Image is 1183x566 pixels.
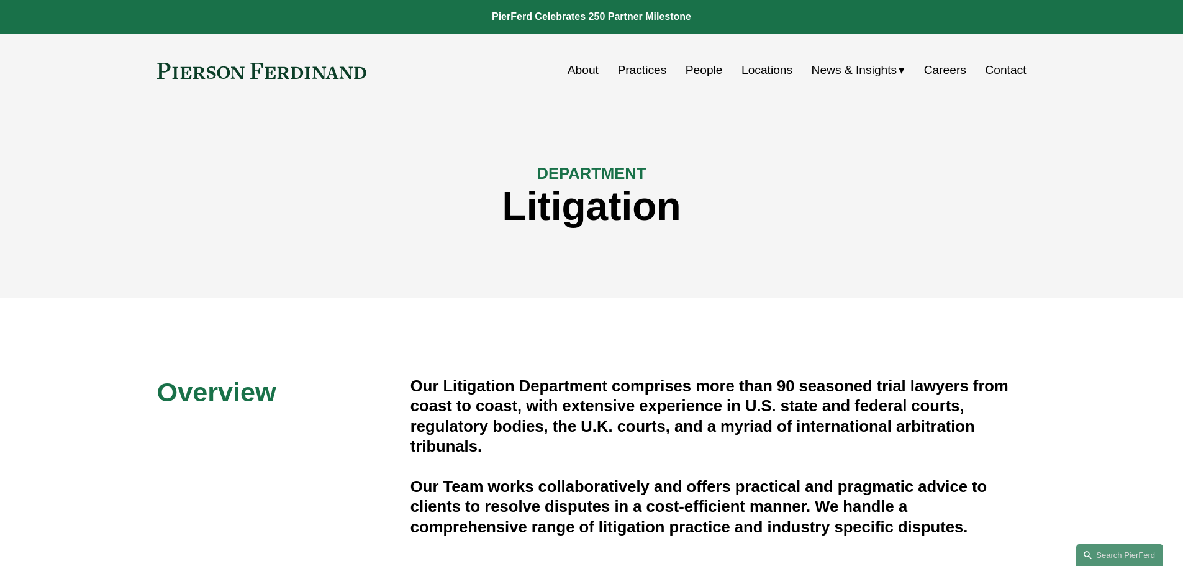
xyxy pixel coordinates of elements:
[537,165,646,182] span: DEPARTMENT
[568,58,599,82] a: About
[924,58,966,82] a: Careers
[157,377,276,407] span: Overview
[617,58,666,82] a: Practices
[985,58,1026,82] a: Contact
[741,58,792,82] a: Locations
[410,477,1027,537] h4: Our Team works collaboratively and offers practical and pragmatic advice to clients to resolve di...
[686,58,723,82] a: People
[812,60,897,81] span: News & Insights
[1076,544,1163,566] a: Search this site
[157,184,1027,229] h1: Litigation
[410,376,1027,457] h4: Our Litigation Department comprises more than 90 seasoned trial lawyers from coast to coast, with...
[812,58,905,82] a: folder dropdown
